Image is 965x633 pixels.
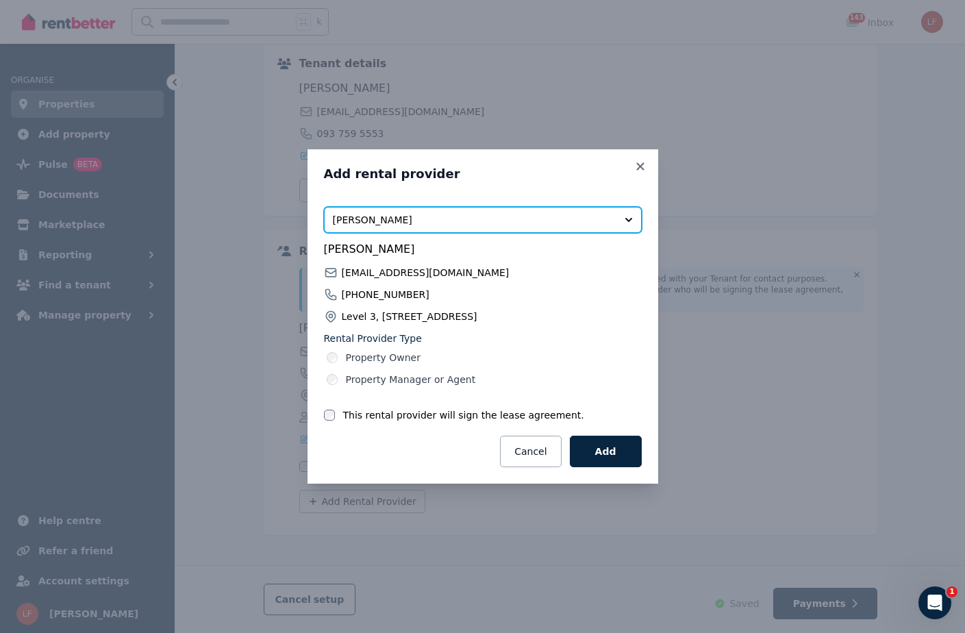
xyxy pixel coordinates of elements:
h3: Add rental provider [324,166,642,182]
span: [PERSON_NAME] [333,213,614,227]
span: [PHONE_NUMBER] [342,288,429,301]
label: Rental Provider Type [324,332,642,345]
label: Property Manager or Agent [346,373,476,386]
span: [EMAIL_ADDRESS][DOMAIN_NAME] [342,266,510,280]
iframe: Intercom live chat [918,586,951,619]
label: Property Owner [346,351,421,364]
label: This rental provider will sign the lease agreement. [343,408,584,422]
span: 1 [947,586,957,597]
button: [PERSON_NAME] [324,207,642,233]
span: Level 3, [STREET_ADDRESS] [342,310,477,323]
button: Add [570,436,642,467]
span: [PERSON_NAME] [324,241,642,258]
button: Cancel [500,436,561,467]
